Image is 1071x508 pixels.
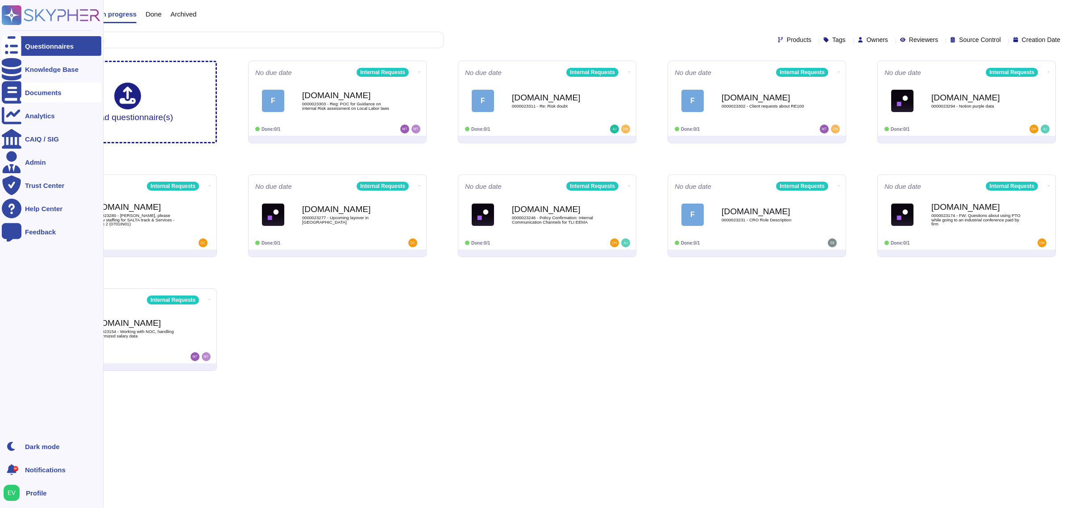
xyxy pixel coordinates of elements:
[100,11,137,17] span: In progress
[262,127,280,132] span: Done: 0/1
[465,183,502,190] span: No due date
[2,175,101,195] a: Trust Center
[986,68,1038,77] div: Internal Requests
[2,129,101,149] a: CAIQ / SIG
[931,203,1021,211] b: [DOMAIN_NAME]
[262,90,284,112] div: F
[820,125,829,133] img: user
[262,204,284,226] img: Logo
[147,182,199,191] div: Internal Requests
[4,485,20,501] img: user
[675,183,711,190] span: No due date
[2,152,101,172] a: Admin
[82,83,173,121] div: Upload questionnaire(s)
[891,204,913,226] img: Logo
[512,205,601,213] b: [DOMAIN_NAME]
[25,159,46,166] div: Admin
[255,183,292,190] span: No due date
[147,296,199,304] div: Internal Requests
[867,37,888,43] span: Owners
[92,213,182,226] span: 0000023280 - [PERSON_NAME], please review staffing for SALTA track & Services - Phase 2 (0701IN01)
[566,182,619,191] div: Internal Requests
[931,93,1021,102] b: [DOMAIN_NAME]
[408,238,417,247] img: user
[2,83,101,102] a: Documents
[776,68,828,77] div: Internal Requests
[2,106,101,125] a: Analytics
[302,91,391,100] b: [DOMAIN_NAME]
[681,90,704,112] div: F
[262,241,280,246] span: Done: 0/1
[681,241,700,246] span: Done: 0/1
[411,125,420,133] img: user
[891,90,913,112] img: Logo
[1029,125,1038,133] img: user
[931,104,1021,108] span: 0000023294 - Notion purple data
[92,203,182,211] b: [DOMAIN_NAME]
[25,205,62,212] div: Help Center
[722,218,811,222] span: 0000023231 - CRO Role Description
[255,69,292,76] span: No due date
[1041,125,1050,133] img: user
[831,125,840,133] img: user
[1038,238,1046,247] img: user
[681,127,700,132] span: Done: 0/1
[959,37,1000,43] span: Source Control
[400,125,409,133] img: user
[909,37,938,43] span: Reviewers
[931,213,1021,226] span: 0000023174 - FW: Questions about using PTO while going to an industrial conference paid by firm
[25,89,62,96] div: Documents
[891,127,909,132] span: Done: 0/1
[610,238,619,247] img: user
[191,352,199,361] img: user
[145,11,162,17] span: Done
[170,11,196,17] span: Archived
[2,199,101,218] a: Help Center
[512,93,601,102] b: [DOMAIN_NAME]
[610,125,619,133] img: user
[357,68,409,77] div: Internal Requests
[25,443,60,450] div: Dark mode
[2,59,101,79] a: Knowledge Base
[25,112,55,119] div: Analytics
[512,216,601,224] span: 0000023246 - Policy Confirmation: Internal Communication Channels for TLI EEMA
[566,68,619,77] div: Internal Requests
[891,241,909,246] span: Done: 0/1
[92,329,182,338] span: 0000023154 - Working with NOC, handling anonymized salary data
[25,466,66,473] span: Notifications
[202,352,211,361] img: user
[787,37,811,43] span: Products
[471,241,490,246] span: Done: 0/1
[25,182,64,189] div: Trust Center
[199,238,208,247] img: user
[472,204,494,226] img: Logo
[92,319,182,327] b: [DOMAIN_NAME]
[986,182,1038,191] div: Internal Requests
[35,32,443,48] input: Search by keywords
[13,466,18,471] div: 9+
[675,69,711,76] span: No due date
[722,207,811,216] b: [DOMAIN_NAME]
[884,183,921,190] span: No due date
[2,483,26,503] button: user
[681,204,704,226] div: F
[621,125,630,133] img: user
[302,205,391,213] b: [DOMAIN_NAME]
[465,69,502,76] span: No due date
[25,66,79,73] div: Knowledge Base
[722,104,811,108] span: 0000023302 - Client requests about RE100
[302,216,391,224] span: 0000023277 - Upcoming layover in [GEOGRAPHIC_DATA]
[828,238,837,247] img: user
[776,182,828,191] div: Internal Requests
[722,93,811,102] b: [DOMAIN_NAME]
[832,37,846,43] span: Tags
[25,43,74,50] div: Questionnaires
[357,182,409,191] div: Internal Requests
[884,69,921,76] span: No due date
[2,36,101,56] a: Questionnaires
[472,90,494,112] div: F
[2,222,101,242] a: Feedback
[471,127,490,132] span: Done: 0/1
[512,104,601,108] span: 0000023311 - Re: Risk doubt
[26,490,47,496] span: Profile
